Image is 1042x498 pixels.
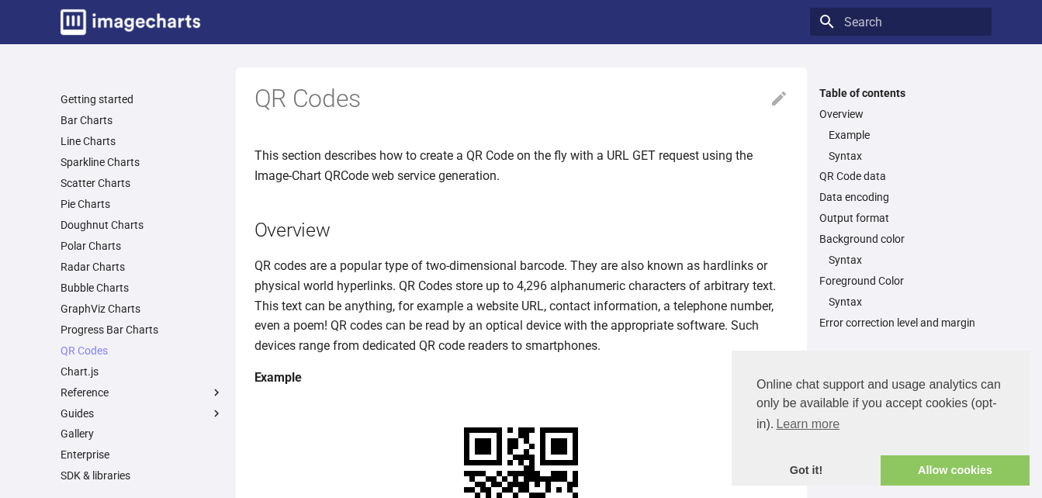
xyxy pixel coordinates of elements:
[61,113,223,127] a: Bar Charts
[829,149,982,163] a: Syntax
[732,351,1030,486] div: cookieconsent
[819,232,982,246] a: Background color
[254,83,788,116] h1: QR Codes
[819,128,982,163] nav: Overview
[819,107,982,121] a: Overview
[61,386,223,399] label: Reference
[829,128,982,142] a: Example
[61,92,223,106] a: Getting started
[756,375,1005,436] span: Online chat support and usage analytics can only be available if you accept cookies (opt-in).
[829,253,982,267] a: Syntax
[61,197,223,211] a: Pie Charts
[810,86,992,330] nav: Table of contents
[732,455,881,486] a: dismiss cookie message
[61,344,223,358] a: QR Codes
[819,295,982,309] nav: Foreground Color
[61,260,223,274] a: Radar Charts
[254,256,788,355] p: QR codes are a popular type of two-dimensional barcode. They are also known as hardlinks or physi...
[819,169,982,183] a: QR Code data
[61,448,223,462] a: Enterprise
[881,455,1030,486] a: allow cookies
[774,413,842,436] a: learn more about cookies
[61,239,223,253] a: Polar Charts
[254,146,788,185] p: This section describes how to create a QR Code on the fly with a URL GET request using the Image-...
[819,211,982,225] a: Output format
[819,253,982,267] nav: Background color
[819,274,982,288] a: Foreground Color
[829,295,982,309] a: Syntax
[61,176,223,190] a: Scatter Charts
[819,316,982,330] a: Error correction level and margin
[61,9,200,35] img: logo
[61,427,223,441] a: Gallery
[61,323,223,337] a: Progress Bar Charts
[61,406,223,420] label: Guides
[54,3,206,41] a: Image-Charts documentation
[810,86,992,100] label: Table of contents
[61,218,223,232] a: Doughnut Charts
[61,469,223,482] a: SDK & libraries
[61,281,223,295] a: Bubble Charts
[254,216,788,244] h2: Overview
[61,155,223,169] a: Sparkline Charts
[61,134,223,148] a: Line Charts
[254,368,788,388] h4: Example
[819,190,982,204] a: Data encoding
[61,365,223,379] a: Chart.js
[61,302,223,316] a: GraphViz Charts
[810,8,992,36] input: Search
